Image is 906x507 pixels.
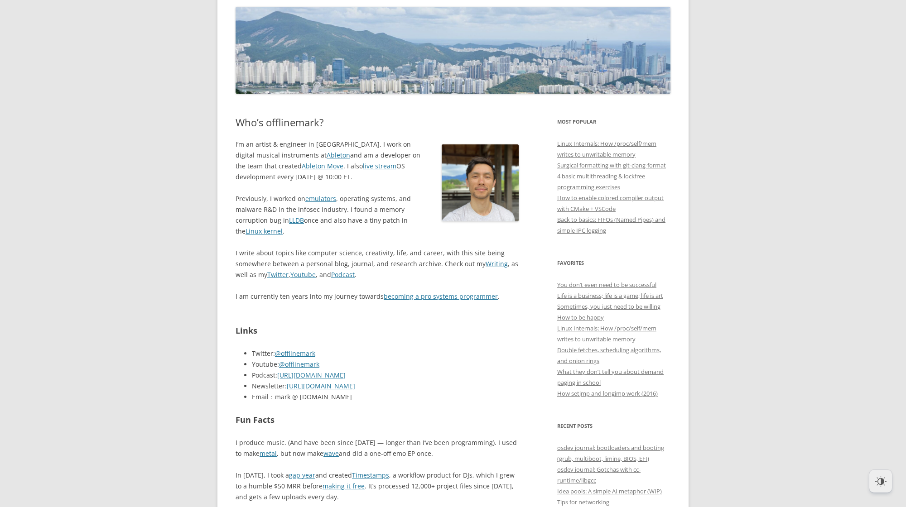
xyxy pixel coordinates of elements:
a: Sometimes, you just need to be willing [557,302,660,311]
li: Email：mark @ [DOMAIN_NAME] [252,392,519,402]
p: I produce music. (And have been since [DATE] — longer than I’ve been programming). I used to make... [236,437,519,459]
h1: Who’s offlinemark? [236,116,519,128]
a: 4 basic multithreading & lockfree programming exercises [557,172,645,191]
a: Linux Internals: How /proc/self/mem writes to unwritable memory [557,324,656,343]
a: What they don’t tell you about demand paging in school [557,368,664,387]
a: Timestamps [352,471,389,479]
a: Back to basics: FIFOs (Named Pipes) and simple IPC logging [557,215,665,234]
h3: Favorites [557,258,670,268]
a: osdev journal: Gotchas with cc-runtime/libgcc [557,465,641,484]
li: Youtube: [252,359,519,370]
a: Linux kernel [246,227,283,235]
a: Surgical formatting with git-clang-format [557,161,666,169]
a: wave [323,449,339,458]
a: Youtube [290,270,316,279]
h2: Links [236,324,519,337]
a: Idea pools: A simple AI metaphor (WIP) [557,487,662,495]
h3: Recent Posts [557,421,670,431]
a: metal [260,449,277,458]
a: becoming a pro systems programmer [384,292,498,301]
a: @offlinemark [279,360,319,368]
p: In [DATE], I took a and created , a workflow product for DJs, which I grew to a humble $50 MRR be... [236,470,519,502]
a: gap year [289,471,315,479]
h2: Fun Facts [236,413,519,426]
a: Podcast [331,270,355,279]
li: Podcast: [252,370,519,381]
li: Twitter: [252,348,519,359]
a: Tips for networking [557,498,609,506]
a: Life is a business; life is a game; life is art [557,292,663,300]
a: Ableton Move [302,162,343,170]
p: I am currently ten years into my journey towards . [236,291,519,302]
a: Linux Internals: How /proc/self/mem writes to unwritable memory [557,139,656,158]
p: I write about topics like computer science, creativity, life, and career, with this site being so... [236,248,519,280]
a: Double fetches, scheduling algorithms, and onion rings [557,346,661,365]
a: LLDB [289,216,304,225]
a: Ableton [327,151,350,159]
p: Previously, I worked on , operating systems, and malware R&D in the infosec industry. I found a m... [236,193,519,237]
img: offlinemark [236,7,670,94]
a: emulators [305,194,336,203]
a: live stream [363,162,396,170]
a: [URL][DOMAIN_NAME] [277,371,346,379]
a: How to be happy [557,313,604,321]
a: How setjmp and longjmp work (2016) [557,389,658,397]
p: I’m an artist & engineer in [GEOGRAPHIC_DATA]. I work on digital musical instruments at and am a ... [236,139,519,182]
a: @offlinemark [275,349,315,358]
a: Twitter [267,270,289,279]
li: Newsletter: [252,381,519,392]
a: [URL][DOMAIN_NAME] [287,382,355,390]
a: making it free [323,482,365,490]
a: osdev journal: bootloaders and booting (grub, multiboot, limine, BIOS, EFI) [557,444,664,463]
a: You don’t even need to be successful [557,281,656,289]
a: How to enable colored compiler output with CMake + VSCode [557,194,664,213]
h3: Most Popular [557,116,670,127]
a: Writing [486,259,508,268]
